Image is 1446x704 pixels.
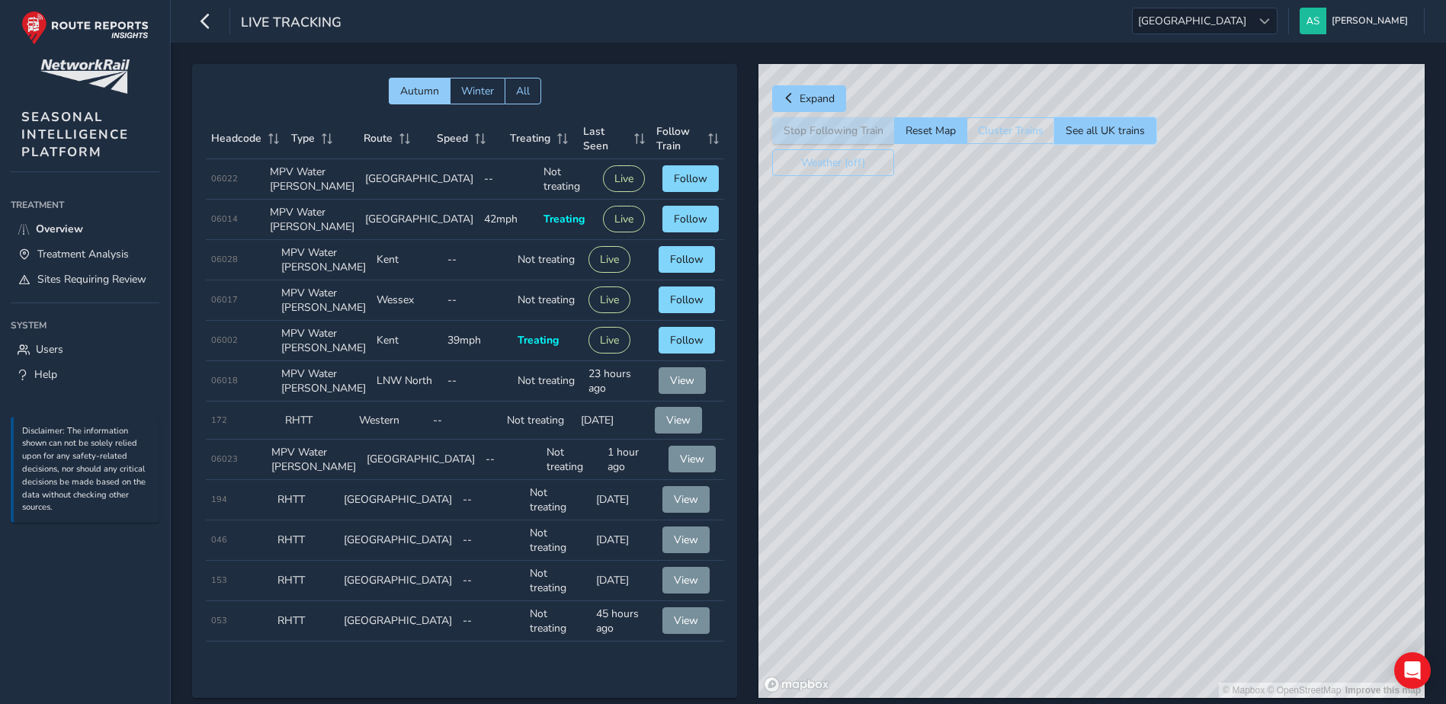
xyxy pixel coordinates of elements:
span: View [666,413,691,427]
span: View [670,373,694,388]
span: Follow [674,212,707,226]
span: 06022 [211,173,238,184]
button: View [662,567,710,594]
a: Overview [11,216,159,242]
td: [GEOGRAPHIC_DATA] [338,520,457,561]
td: 39mph [442,321,513,361]
td: MPV Water [PERSON_NAME] [266,440,361,480]
span: Users [36,342,63,357]
button: Follow [662,165,719,192]
span: Treating [510,131,550,146]
button: See all UK trains [1054,117,1156,144]
button: Autumn [389,78,450,104]
td: [GEOGRAPHIC_DATA] [338,480,457,520]
td: -- [457,601,524,642]
span: 194 [211,494,227,505]
td: [GEOGRAPHIC_DATA] [360,200,479,240]
span: Speed [437,131,468,146]
span: Follow [670,333,704,347]
span: 172 [211,414,227,426]
td: -- [442,361,513,402]
td: Not treating [524,561,591,601]
td: 23 hours ago [583,361,654,402]
span: All [516,84,530,98]
button: All [505,78,541,104]
button: Expand [772,85,846,112]
span: View [680,452,704,466]
td: 1 hour ago [602,440,663,480]
span: [GEOGRAPHIC_DATA] [1133,8,1252,34]
button: Follow [659,327,715,354]
span: 06018 [211,375,238,386]
button: Live [588,246,630,273]
button: Reset Map [894,117,967,144]
td: 42mph [479,200,538,240]
span: View [674,573,698,587]
td: Not treating [524,642,591,682]
td: MPV Water [PERSON_NAME] [276,240,371,280]
td: MPV Water [PERSON_NAME] [276,361,371,402]
td: Not treating [538,159,598,200]
td: RHTT [280,402,354,440]
td: [GEOGRAPHIC_DATA] [338,642,457,682]
td: MPV Water [PERSON_NAME] [265,159,360,200]
span: 153 [211,574,227,586]
td: -- [428,402,502,440]
span: Type [291,131,315,146]
span: 06014 [211,213,238,225]
span: Headcode [211,131,261,146]
td: Western [354,402,428,440]
td: MPV Water [PERSON_NAME] [265,200,360,240]
td: [DATE] [591,520,657,561]
button: Live [588,286,630,313]
td: RHTT [272,520,338,561]
img: diamond-layout [1300,8,1326,34]
td: MPV Water [PERSON_NAME] [276,321,371,361]
button: Winter [450,78,505,104]
span: Follow [670,252,704,267]
span: Treatment Analysis [37,247,129,261]
span: Treating [543,212,585,226]
span: SEASONAL INTELLIGENCE PLATFORM [21,108,129,161]
td: RHTT [272,561,338,601]
td: RHTT [272,480,338,520]
img: rr logo [21,11,149,45]
div: Open Intercom Messenger [1394,652,1431,689]
td: -- [442,240,513,280]
span: 06017 [211,294,238,306]
td: [DATE] [591,642,657,682]
span: 06028 [211,254,238,265]
td: -- [442,280,513,321]
span: Follow Train [656,124,703,153]
button: Live [588,327,630,354]
a: Help [11,362,159,387]
td: [GEOGRAPHIC_DATA] [338,561,457,601]
span: 046 [211,534,227,546]
td: [GEOGRAPHIC_DATA] [338,601,457,642]
td: [GEOGRAPHIC_DATA] [361,440,480,480]
td: -- [479,159,538,200]
span: View [674,492,698,507]
td: [DATE] [591,561,657,601]
span: Last Seen [583,124,628,153]
td: -- [457,480,524,520]
td: -- [480,440,541,480]
button: View [668,446,716,472]
td: -- [457,520,524,561]
button: Cluster Trains [967,117,1054,144]
button: View [655,407,702,434]
button: Weather (off) [772,149,894,176]
td: Wessex [371,280,442,321]
span: Expand [800,91,835,106]
td: Not treating [512,280,583,321]
span: Route [364,131,393,146]
span: 06002 [211,334,238,346]
a: Sites Requiring Review [11,267,159,292]
td: Not treating [524,520,591,561]
td: Kent [371,321,442,361]
button: View [662,526,710,553]
span: View [674,613,698,628]
span: Help [34,367,57,382]
td: Not treating [524,601,591,642]
button: [PERSON_NAME] [1300,8,1413,34]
